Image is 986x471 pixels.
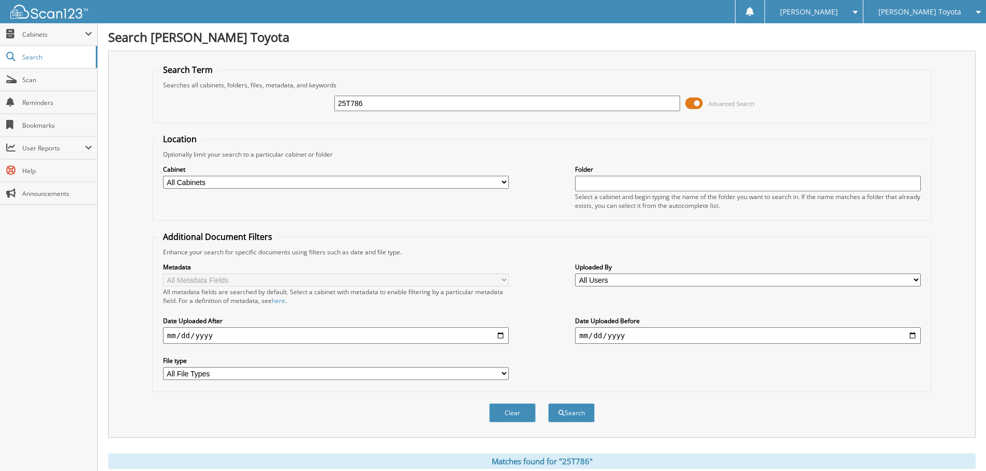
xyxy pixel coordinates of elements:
[163,327,509,344] input: start
[575,316,921,325] label: Date Uploaded Before
[272,296,285,305] a: here
[22,189,92,198] span: Announcements
[163,287,509,305] div: All metadata fields are searched by default. Select a cabinet with metadata to enable filtering b...
[163,165,509,174] label: Cabinet
[22,98,92,107] span: Reminders
[163,356,509,365] label: File type
[575,327,921,344] input: end
[163,263,509,271] label: Metadata
[22,75,92,84] span: Scan
[158,150,926,159] div: Optionally limit your search to a particular cabinet or folder
[22,30,85,39] span: Cabinets
[158,64,218,75] legend: Search Term
[158,81,926,89] div: Searches all cabinets, folders, files, metadata, and keywords
[22,144,85,153] span: User Reports
[158,248,926,256] div: Enhance your search for specific documents using filters such as date and file type.
[158,231,277,242] legend: Additional Document Filters
[22,166,92,175] span: Help
[575,165,921,174] label: Folder
[22,53,91,62] span: Search
[22,121,92,130] span: Bookmarks
[163,316,509,325] label: Date Uploaded After
[575,263,921,271] label: Uploaded By
[548,403,595,422] button: Search
[489,403,536,422] button: Clear
[158,133,202,145] legend: Location
[709,100,755,108] span: Advanced Search
[575,192,921,210] div: Select a cabinet and begin typing the name of the folder you want to search in. If the name match...
[108,28,976,45] h1: Search [PERSON_NAME] Toyota
[780,9,838,15] span: [PERSON_NAME]
[108,453,976,469] div: Matches found for "25T786"
[10,5,88,19] img: scan123-logo-white.svg
[878,9,961,15] span: [PERSON_NAME] Toyota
